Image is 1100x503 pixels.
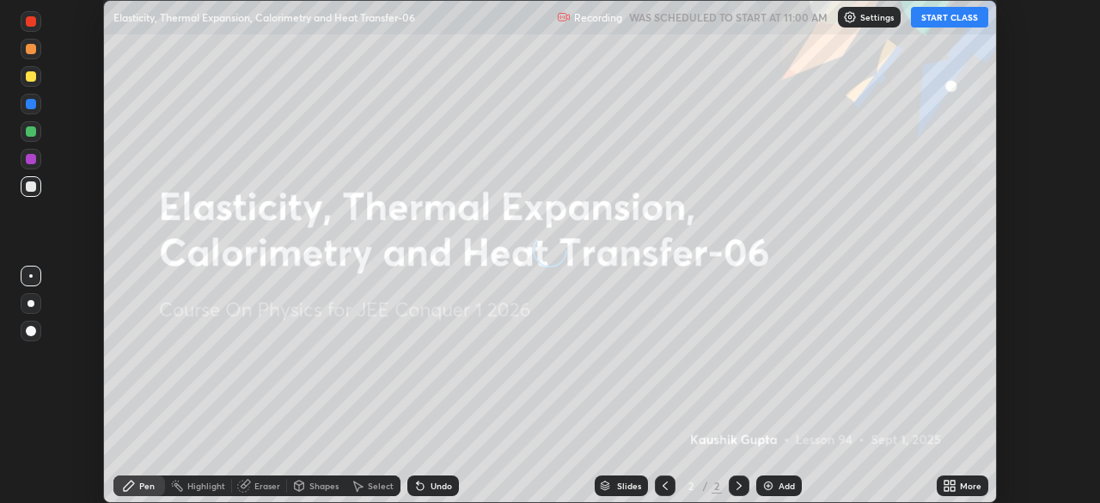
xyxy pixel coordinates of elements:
div: Slides [617,482,641,490]
h5: WAS SCHEDULED TO START AT 11:00 AM [629,9,828,25]
img: recording.375f2c34.svg [557,10,571,24]
div: Eraser [254,482,280,490]
p: Settings [860,13,894,21]
div: / [703,481,708,491]
img: add-slide-button [761,479,775,493]
p: Elasticity, Thermal Expansion, Calorimetry and Heat Transfer-06 [113,10,415,24]
div: More [960,482,981,490]
div: 2 [712,478,722,494]
p: Recording [574,11,622,24]
div: Select [368,482,394,490]
div: 2 [682,481,700,491]
div: Highlight [187,482,225,490]
div: Add [779,482,795,490]
button: START CLASS [911,7,988,28]
div: Pen [139,482,155,490]
div: Shapes [309,482,339,490]
img: class-settings-icons [843,10,857,24]
div: Undo [431,482,452,490]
